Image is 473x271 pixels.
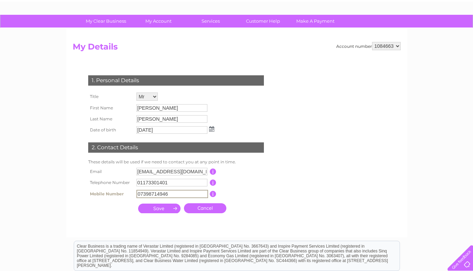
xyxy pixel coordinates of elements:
th: First Name [86,102,135,113]
img: logo.png [17,18,52,39]
td: These details will be used if we need to contact you at any point in time. [86,158,266,166]
th: Last Name [86,113,135,124]
th: Title [86,91,135,102]
a: Water [352,29,365,34]
div: Clear Business is a trading name of Verastar Limited (registered in [GEOGRAPHIC_DATA] No. 3667643... [74,4,400,33]
th: Mobile Number [86,188,135,200]
a: Make A Payment [287,15,344,28]
th: Date of birth [86,124,135,135]
th: Email [86,166,135,177]
div: 2. Contact Details [88,142,264,153]
a: Energy [369,29,384,34]
a: Log out [450,29,466,34]
a: Contact [427,29,444,34]
a: Services [182,15,239,28]
input: Information [210,169,216,175]
h2: My Details [73,42,401,55]
a: Telecoms [388,29,409,34]
a: Customer Help [235,15,291,28]
a: Blog [413,29,423,34]
a: 0333 014 3131 [343,3,391,12]
a: Cancel [184,203,226,213]
a: My Clear Business [78,15,134,28]
input: Information [210,191,216,197]
div: Account number [336,42,401,50]
img: ... [209,126,214,132]
th: Telephone Number [86,177,135,188]
div: 1. Personal Details [88,75,264,86]
input: Submit [138,204,181,213]
input: Information [210,180,216,186]
a: My Account [130,15,187,28]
